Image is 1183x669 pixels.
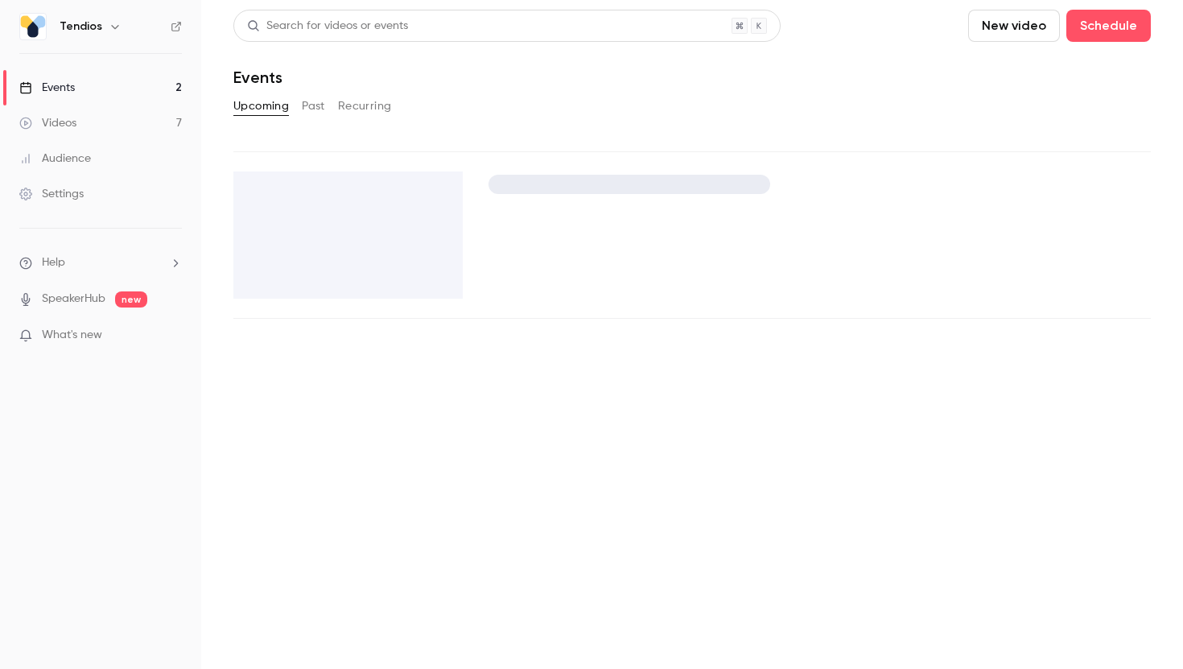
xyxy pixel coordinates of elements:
[19,151,91,167] div: Audience
[247,18,408,35] div: Search for videos or events
[233,68,282,87] h1: Events
[42,291,105,308] a: SpeakerHub
[42,254,65,271] span: Help
[20,14,46,39] img: Tendios
[302,93,325,119] button: Past
[19,115,76,131] div: Videos
[42,327,102,344] span: What's new
[338,93,392,119] button: Recurring
[19,186,84,202] div: Settings
[19,80,75,96] div: Events
[115,291,147,308] span: new
[233,93,289,119] button: Upcoming
[60,19,102,35] h6: Tendios
[968,10,1060,42] button: New video
[19,254,182,271] li: help-dropdown-opener
[1066,10,1151,42] button: Schedule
